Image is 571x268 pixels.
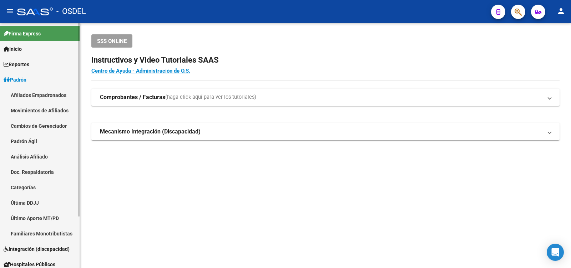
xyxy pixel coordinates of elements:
[4,245,70,253] span: Integración (discapacidad)
[56,4,86,19] span: - OSDEL
[100,128,201,136] strong: Mecanismo Integración (Discapacidad)
[91,34,132,48] button: SSS ONLINE
[91,89,560,106] mat-expansion-panel-header: Comprobantes / Facturas(haga click aquí para ver los tutoriales)
[91,123,560,140] mat-expansion-panel-header: Mecanismo Integración (Discapacidad)
[165,93,256,101] span: (haga click aquí para ver los tutoriales)
[100,93,165,101] strong: Comprobantes / Facturas
[91,68,190,74] a: Centro de Ayuda - Administración de O.S.
[6,7,14,15] mat-icon: menu
[4,76,26,84] span: Padrón
[4,30,41,38] span: Firma Express
[4,60,29,68] span: Reportes
[97,38,127,44] span: SSS ONLINE
[557,7,565,15] mat-icon: person
[547,244,564,261] div: Open Intercom Messenger
[91,53,560,67] h2: Instructivos y Video Tutoriales SAAS
[4,45,22,53] span: Inicio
